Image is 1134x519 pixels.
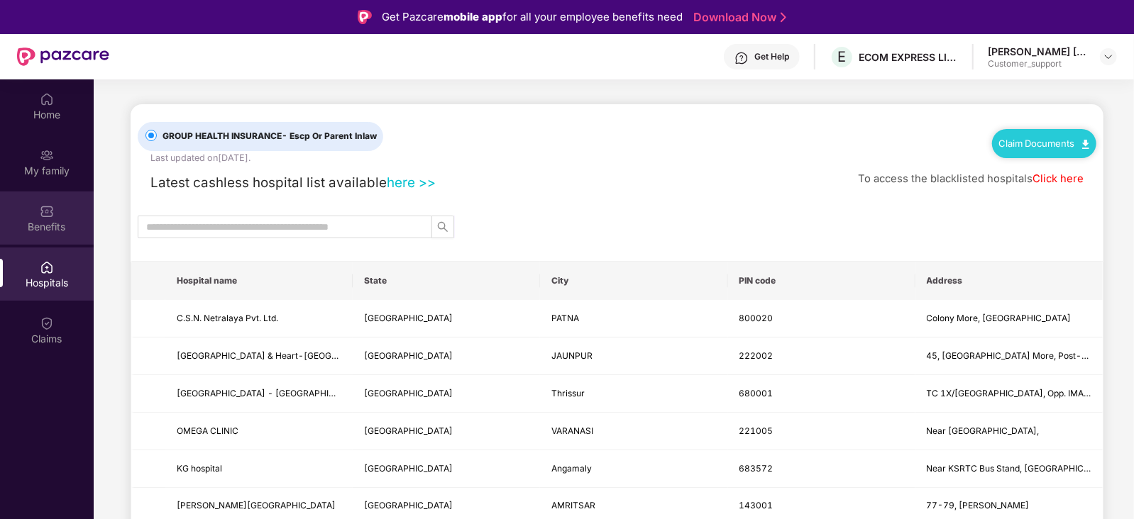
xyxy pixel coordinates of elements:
span: TC 1X/[GEOGRAPHIC_DATA], Opp. IMA Office [927,388,1111,398]
span: [GEOGRAPHIC_DATA] [364,463,453,474]
img: svg+xml;base64,PHN2ZyBpZD0iQ2xhaW0iIHhtbG5zPSJodHRwOi8vd3d3LnczLm9yZy8yMDAwL3N2ZyIgd2lkdGg9IjIwIi... [40,316,54,330]
td: Kerala [353,450,540,488]
a: Download Now [693,10,782,25]
td: C.S.N. Netralaya Pvt. Ltd. [165,300,353,337]
a: Claim Documents [999,138,1089,149]
span: Near KSRTC Bus Stand, [GEOGRAPHIC_DATA] [927,463,1113,474]
span: Near [GEOGRAPHIC_DATA], [927,425,1040,436]
span: Address [927,275,1091,286]
span: 222002 [739,350,774,361]
span: Hospital name [177,275,341,286]
span: [GEOGRAPHIC_DATA] [364,350,453,361]
span: KG hospital [177,463,222,474]
span: GROUP HEALTH INSURANCE [157,130,382,143]
div: Get Pazcare for all your employee benefits need [382,9,683,26]
img: svg+xml;base64,PHN2ZyBpZD0iSG9tZSIgeG1sbnM9Imh0dHA6Ly93d3cudzMub3JnLzIwMDAvc3ZnIiB3aWR0aD0iMjAiIG... [40,92,54,106]
span: Angamaly [551,463,592,474]
td: Colony More, Kankarbagh [915,300,1103,337]
span: [GEOGRAPHIC_DATA] [364,388,453,398]
td: Kerala [353,375,540,413]
td: KG hospital [165,450,353,488]
span: To access the blacklisted hospitals [858,172,1033,185]
img: Logo [358,10,372,24]
div: Last updated on [DATE] . [150,151,251,165]
span: [GEOGRAPHIC_DATA] - [GEOGRAPHIC_DATA] [177,388,364,398]
img: Stroke [781,10,786,25]
span: [GEOGRAPHIC_DATA] & Heart-[GEOGRAPHIC_DATA] [177,350,392,361]
img: svg+xml;base64,PHN2ZyBpZD0iRHJvcGRvd24tMzJ4MzIiIHhtbG5zPSJodHRwOi8vd3d3LnczLm9yZy8yMDAwL3N2ZyIgd2... [1103,51,1114,62]
td: Bihar [353,300,540,337]
img: svg+xml;base64,PHN2ZyBpZD0iSG9zcGl0YWxzIiB4bWxucz0iaHR0cDovL3d3dy53My5vcmcvMjAwMC9zdmciIHdpZHRoPS... [40,260,54,274]
span: VARANASI [551,425,593,436]
td: OMEGA CLINIC [165,413,353,450]
td: TC 1X/376, TB Road, Opp. IMA Office [915,375,1103,413]
span: C.S.N. Netralaya Pvt. Ltd. [177,313,278,323]
a: here >> [387,174,436,191]
span: 680001 [739,388,774,398]
span: - Escp Or Parent Inlaw [282,130,377,141]
span: E [838,48,847,65]
span: 143001 [739,500,774,510]
td: Ashadeep Hospital & Heart-Chest Research Centre [165,337,353,375]
a: Click here [1033,172,1084,185]
div: Customer_support [988,58,1087,69]
td: JAUNPUR [540,337,727,375]
span: search [432,221,453,233]
span: PATNA [551,313,579,323]
span: 800020 [739,313,774,323]
div: Get Help [754,51,789,62]
span: [PERSON_NAME][GEOGRAPHIC_DATA] [177,500,336,510]
span: 45, [GEOGRAPHIC_DATA] More, Post-Sadar [927,350,1106,361]
strong: mobile app [444,10,502,23]
span: Latest cashless hospital list available [150,174,387,191]
span: [GEOGRAPHIC_DATA] [364,500,453,510]
th: Address [915,262,1103,300]
span: OMEGA CLINIC [177,425,238,436]
th: Hospital name [165,262,353,300]
span: 221005 [739,425,774,436]
span: AMRITSAR [551,500,595,510]
td: Thrissur [540,375,727,413]
td: Vasan Eye Care Hospital - Thrissur [165,375,353,413]
img: svg+xml;base64,PHN2ZyBpZD0iQmVuZWZpdHMiIHhtbG5zPSJodHRwOi8vd3d3LnczLm9yZy8yMDAwL3N2ZyIgd2lkdGg9Ij... [40,204,54,218]
td: Near KSRTC Bus Stand, Trissur Road, Angamaly [915,450,1103,488]
span: [GEOGRAPHIC_DATA] [364,425,453,436]
span: JAUNPUR [551,350,593,361]
td: Angamaly [540,450,727,488]
th: City [540,262,727,300]
td: VARANASI [540,413,727,450]
span: 683572 [739,463,774,474]
td: Uttar Pradesh [353,337,540,375]
img: svg+xml;base64,PHN2ZyB4bWxucz0iaHR0cDovL3d3dy53My5vcmcvMjAwMC9zdmciIHdpZHRoPSIxMC40IiBoZWlnaHQ9Ij... [1082,140,1089,149]
td: Uttar Pradesh [353,413,540,450]
button: search [431,216,454,238]
span: [GEOGRAPHIC_DATA] [364,313,453,323]
td: 45, Ahiyapur More, Post-Sadar [915,337,1103,375]
div: [PERSON_NAME] [PERSON_NAME] [988,45,1087,58]
td: PATNA [540,300,727,337]
td: Near Lion K. School, [915,413,1103,450]
img: New Pazcare Logo [17,48,109,66]
span: 77-79, [PERSON_NAME] [927,500,1030,510]
th: PIN code [728,262,915,300]
img: svg+xml;base64,PHN2ZyB3aWR0aD0iMjAiIGhlaWdodD0iMjAiIHZpZXdCb3g9IjAgMCAyMCAyMCIgZmlsbD0ibm9uZSIgeG... [40,148,54,162]
div: ECOM EXPRESS LIMITED [859,50,958,64]
th: State [353,262,540,300]
span: Thrissur [551,388,585,398]
img: svg+xml;base64,PHN2ZyBpZD0iSGVscC0zMngzMiIgeG1sbnM9Imh0dHA6Ly93d3cudzMub3JnLzIwMDAvc3ZnIiB3aWR0aD... [734,51,749,65]
span: Colony More, [GEOGRAPHIC_DATA] [927,313,1072,323]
